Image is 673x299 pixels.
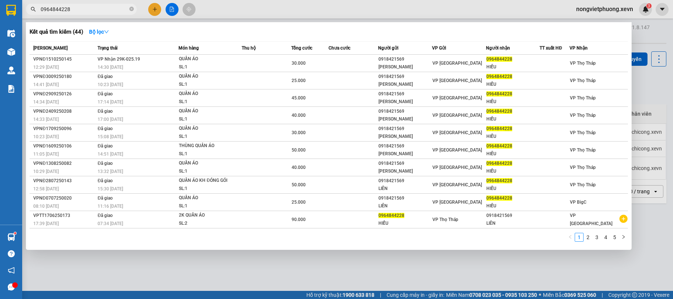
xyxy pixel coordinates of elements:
[486,133,540,140] div: HIẾU
[129,6,134,13] span: close-circle
[179,81,234,89] div: SL: 1
[98,161,113,166] span: Đã giao
[179,194,234,202] div: QUẦN ÁO
[378,160,432,167] div: 0918421569
[31,7,36,12] span: search
[7,233,15,241] img: warehouse-icon
[179,133,234,141] div: SL: 1
[592,233,601,242] li: 3
[179,125,234,133] div: QUẦN ÁO
[570,165,596,170] span: VP Thọ Tháp
[566,233,575,242] button: left
[98,152,123,157] span: 14:51 [DATE]
[378,150,432,158] div: [PERSON_NAME]
[33,204,59,209] span: 08:10 [DATE]
[570,113,596,118] span: VP Thọ Tháp
[486,212,540,220] div: 0918421569
[432,113,482,118] span: VP [GEOGRAPHIC_DATA]
[41,5,128,13] input: Tìm tên, số ĐT hoặc mã đơn
[33,221,59,226] span: 17:39 [DATE]
[432,78,482,83] span: VP [GEOGRAPHIC_DATA]
[378,142,432,150] div: 0918421569
[486,126,512,131] span: 0964844228
[98,57,140,62] span: VP Nhận 29K-025.19
[378,63,432,71] div: [PERSON_NAME]
[33,142,95,150] div: VPNĐ1609250106
[378,108,432,115] div: 0918421569
[33,194,95,202] div: VPNĐ0707250020
[486,81,540,88] div: HIẾU
[570,130,596,135] span: VP Thọ Tháp
[33,212,95,220] div: VPTT1706250173
[619,233,628,242] li: Next Page
[98,99,123,105] span: 17:14 [DATE]
[540,45,562,51] span: TT xuất HĐ
[378,98,432,106] div: [PERSON_NAME]
[602,233,610,241] a: 4
[33,82,59,87] span: 14:41 [DATE]
[378,73,432,81] div: 0918421569
[570,200,587,205] span: VP BigC
[432,165,482,170] span: VP [GEOGRAPHIC_DATA]
[486,150,540,158] div: HIẾU
[570,61,596,66] span: VP Thọ Tháp
[33,125,95,133] div: VPNĐ1709250096
[179,167,234,176] div: SL: 1
[98,169,123,174] span: 13:32 [DATE]
[575,233,584,242] li: 1
[33,134,59,139] span: 10:23 [DATE]
[98,117,123,122] span: 17:00 [DATE]
[7,30,15,37] img: warehouse-icon
[432,45,446,51] span: VP Gửi
[179,159,234,167] div: QUẦN ÁO
[486,45,510,51] span: Người nhận
[486,178,512,183] span: 0964844228
[33,45,68,51] span: [PERSON_NAME]
[486,57,512,62] span: 0964844228
[98,82,123,87] span: 10:23 [DATE]
[292,78,306,83] span: 25.000
[432,61,482,66] span: VP [GEOGRAPHIC_DATA]
[104,29,109,34] span: down
[570,95,596,101] span: VP Thọ Tháp
[179,220,234,228] div: SL: 2
[378,185,432,193] div: LIÊN
[179,45,199,51] span: Món hàng
[292,113,306,118] span: 40.000
[486,109,512,114] span: 0964844228
[179,211,234,220] div: 2K QUẦN ÁO
[98,178,113,183] span: Đã giao
[98,221,123,226] span: 07:34 [DATE]
[33,55,95,63] div: VPNĐ1510250145
[378,133,432,140] div: [PERSON_NAME]
[570,147,596,153] span: VP Thọ Tháp
[179,55,234,63] div: QUẦN ÁO
[378,115,432,123] div: [PERSON_NAME]
[179,63,234,71] div: SL: 1
[83,26,115,38] button: Bộ lọcdown
[98,74,113,79] span: Đã giao
[432,95,482,101] span: VP [GEOGRAPHIC_DATA]
[33,177,95,185] div: VPNĐ2807250143
[30,28,83,36] h3: Kết quả tìm kiếm ( 44 )
[292,61,306,66] span: 30.000
[329,45,350,51] span: Chưa cước
[292,200,306,205] span: 25.000
[33,117,59,122] span: 14:33 [DATE]
[291,45,312,51] span: Tổng cước
[486,115,540,123] div: HIẾU
[179,177,234,185] div: QUẦN ÁO KH ĐÓNG GÓI
[292,95,306,101] span: 45.000
[179,185,234,193] div: SL: 1
[486,196,512,201] span: 0964844228
[179,202,234,210] div: SL: 1
[432,147,482,153] span: VP [GEOGRAPHIC_DATA]
[486,202,540,210] div: HIẾU
[621,235,626,239] span: right
[179,107,234,115] div: QUẦN ÁO
[98,65,123,70] span: 14:30 [DATE]
[432,130,482,135] span: VP [GEOGRAPHIC_DATA]
[98,45,118,51] span: Trạng thái
[98,204,123,209] span: 11:16 [DATE]
[292,130,306,135] span: 30.000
